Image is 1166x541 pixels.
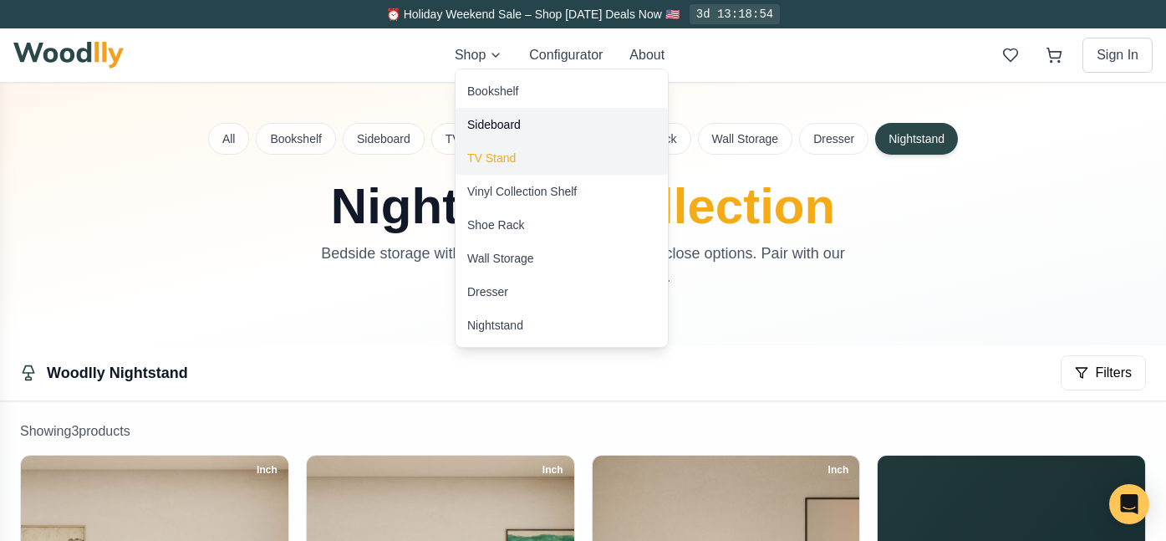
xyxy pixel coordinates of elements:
[467,317,523,334] div: Nightstand
[467,116,521,133] div: Sideboard
[455,69,669,348] div: Shop
[467,283,508,300] div: Dresser
[467,150,516,166] div: TV Stand
[467,83,518,100] div: Bookshelf
[467,250,534,267] div: Wall Storage
[467,183,577,200] div: Vinyl Collection Shelf
[467,217,524,233] div: Shoe Rack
